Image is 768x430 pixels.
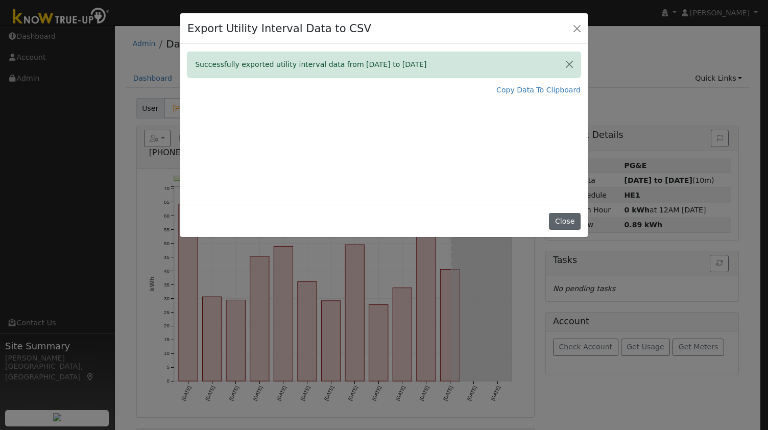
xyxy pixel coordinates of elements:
button: Close [549,213,580,230]
h4: Export Utility Interval Data to CSV [187,20,371,37]
button: Close [559,52,580,77]
button: Close [570,21,584,35]
a: Copy Data To Clipboard [496,85,581,95]
div: Successfully exported utility interval data from [DATE] to [DATE] [187,52,581,78]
